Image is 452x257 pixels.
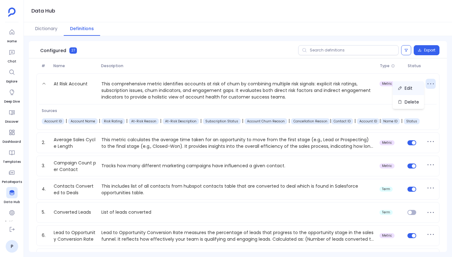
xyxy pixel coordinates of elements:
img: petavue logo [8,8,16,17]
button: Edit [393,81,424,95]
span: | [241,118,245,124]
span: Task [383,119,397,124]
a: Lead to Opportunity Conversion Rate [51,229,99,242]
input: Search definitions [298,45,399,55]
button: Definitions [64,22,100,36]
span: | [125,118,129,124]
a: Deep Dive [4,87,20,104]
span: metric [382,164,392,168]
span: Account [44,119,62,124]
span: 3. [39,163,51,169]
button: Export [414,45,439,55]
span: 5. [39,209,51,216]
a: Settings [5,207,19,225]
span: PetaReports [2,179,22,185]
a: P [6,240,18,253]
a: Home [6,26,18,44]
a: Templates [3,147,21,164]
a: PetaReports [2,167,22,185]
span: | [379,118,381,124]
span: | [64,118,68,124]
p: This metric calculates the average time taken for an opportunity to move from the first stage (e.... [99,137,377,149]
a: Data Hub [4,187,20,205]
span: Account [165,119,196,124]
span: Account [293,119,327,124]
span: | [159,118,163,124]
span: Description [99,63,377,68]
span: Contact [359,119,377,124]
span: 2. [39,139,51,146]
span: metric [382,82,392,86]
span: Status [405,63,425,68]
span: Export [424,48,435,53]
span: Dashboard [3,139,21,144]
span: | [330,118,331,124]
span: 27 [69,47,77,54]
span: Account [104,119,122,124]
p: List of leads converted [99,209,377,216]
a: Explore [6,67,18,84]
a: Dashboard [3,127,21,144]
span: Account [247,119,285,124]
p: This comprehensive metric identifies accounts at risk of churn by combining multiple risk signals... [99,80,377,100]
span: Data Hub [4,200,20,205]
span: Chat [6,59,18,64]
span: Discover [5,119,19,124]
span: Home [6,39,18,44]
span: Account [205,119,238,124]
h1: Data Hub [31,7,55,15]
span: Name [51,63,99,68]
span: | [287,118,291,124]
span: Explore [6,79,18,84]
a: Discover [5,107,19,124]
span: Deep Dive [4,99,20,104]
span: Account [71,119,95,124]
a: Average Sales Cycle Length [51,137,99,149]
span: Account [131,119,156,124]
a: At Risk Account [51,80,90,100]
span: # [39,63,51,68]
span: term [382,187,390,191]
p: Lead to Opportunity Conversion Rate measures the percentage of leads that progress to the opportu... [99,229,377,242]
span: | [353,118,357,124]
a: Chat [6,46,18,64]
span: Contact [334,119,351,124]
p: This includes list of all contacts from hubspot contacts table that are converted to deal which i... [99,183,377,195]
span: Task [406,119,417,124]
a: Campaign Count per Contact [51,160,99,172]
span: Settings [5,220,19,225]
span: term [382,211,390,214]
button: Delete [393,95,424,109]
span: Type [380,63,390,68]
p: Tracks how many different marketing campaigns have influenced a given contact. [99,163,377,169]
span: Configured [40,47,66,54]
button: Dictionary [29,22,64,36]
span: metric [382,141,392,145]
span: Templates [3,159,21,164]
span: 4. [39,186,51,192]
a: Contacts Converted to Deals [51,183,99,195]
a: Converted Leads [51,209,94,216]
span: Sources [42,108,420,113]
span: | [199,118,203,124]
span: 6. [39,232,51,239]
span: | [400,118,404,124]
span: | [98,118,101,124]
span: metric [382,234,392,238]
